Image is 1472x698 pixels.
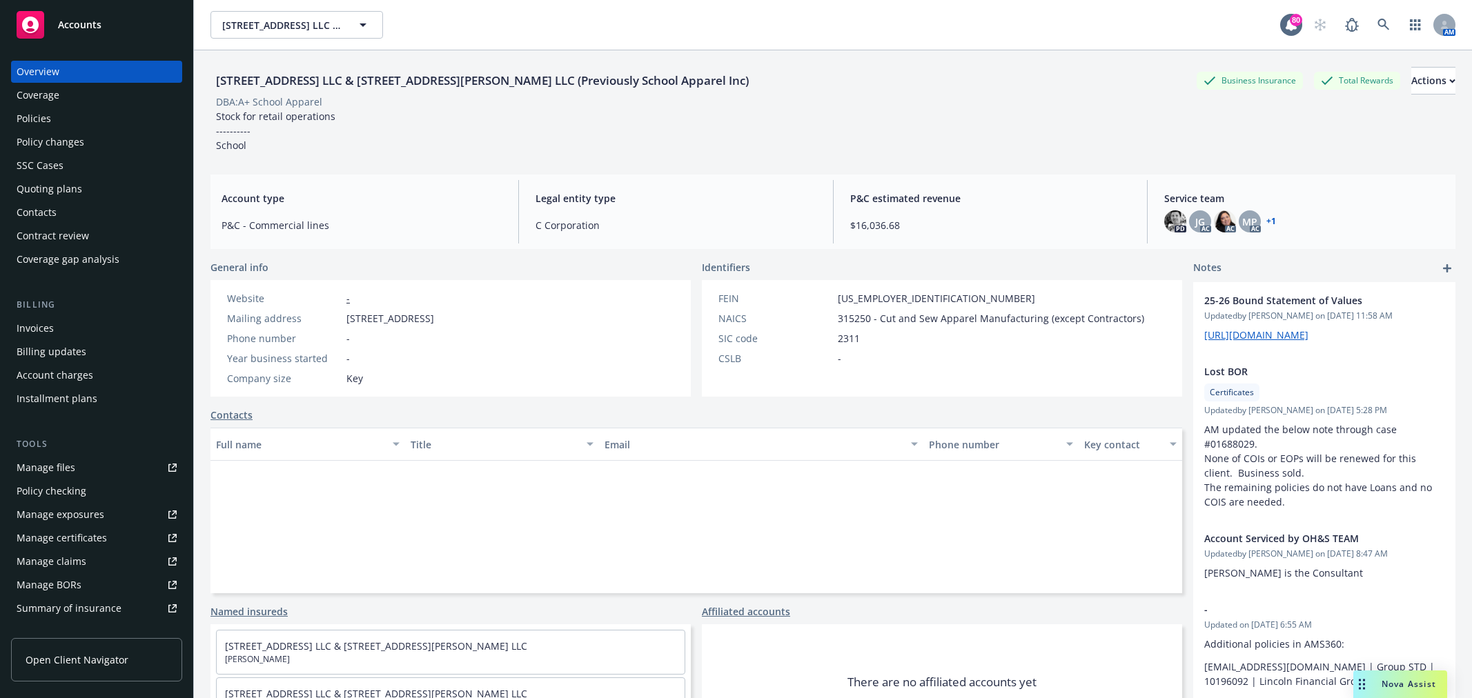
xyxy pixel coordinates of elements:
[346,311,434,326] span: [STREET_ADDRESS]
[17,248,119,270] div: Coverage gap analysis
[17,550,86,572] div: Manage claims
[838,351,841,366] span: -
[11,550,182,572] a: Manage claims
[210,72,754,90] div: [STREET_ADDRESS] LLC & [STREET_ADDRESS][PERSON_NAME] LLC (Previously School Apparel Inc)
[1204,404,1444,417] span: Updated by [PERSON_NAME] on [DATE] 5:28 PM
[11,364,182,386] a: Account charges
[11,84,182,106] a: Coverage
[1204,659,1444,688] p: [EMAIL_ADDRESS][DOMAIN_NAME] | Group STD | 10196092 | Lincoln Financial Group | [DATE]
[17,108,51,130] div: Policies
[210,604,288,619] a: Named insureds
[1214,210,1236,232] img: photo
[17,364,93,386] div: Account charges
[26,652,128,667] span: Open Client Navigator
[11,597,182,619] a: Summary of insurance
[17,131,84,153] div: Policy changes
[11,178,182,200] a: Quoting plans
[702,260,750,275] span: Identifiers
[11,131,182,153] a: Policy changes
[346,331,350,346] span: -
[227,351,341,366] div: Year business started
[1204,637,1444,651] p: Additional policies in AMS360:
[216,110,335,152] span: Stock for retail operations ---------- School
[227,331,341,346] div: Phone number
[11,108,182,130] a: Policies
[11,480,182,502] a: Policy checking
[216,437,384,452] div: Full name
[1193,520,1455,591] div: Account Serviced by OH&S TEAMUpdatedby [PERSON_NAME] on [DATE] 8:47 AM[PERSON_NAME] is the Consul...
[1314,72,1400,89] div: Total Rewards
[17,201,57,223] div: Contacts
[1195,215,1205,229] span: JG
[1079,428,1182,461] button: Key contact
[11,6,182,44] a: Accounts
[222,18,342,32] span: [STREET_ADDRESS] LLC & [STREET_ADDRESS][PERSON_NAME] LLC (Previously School Apparel Inc)
[850,218,1130,232] span: $16,036.68
[1197,72,1303,89] div: Business Insurance
[1204,619,1444,631] span: Updated on [DATE] 6:55 AM
[17,597,121,619] div: Summary of insurance
[17,480,86,502] div: Policy checking
[17,574,81,596] div: Manage BORs
[1204,566,1363,579] span: [PERSON_NAME] is the Consultant
[1266,217,1276,226] a: +1
[11,248,182,270] a: Coverage gap analysis
[718,291,832,306] div: FEIN
[1370,11,1397,39] a: Search
[1353,670,1371,698] div: Drag to move
[847,674,1037,690] span: There are no affiliated accounts yet
[1193,260,1221,277] span: Notes
[1411,68,1455,94] div: Actions
[227,311,341,326] div: Mailing address
[411,437,579,452] div: Title
[1338,11,1366,39] a: Report a Bug
[346,351,350,366] span: -
[1353,670,1447,698] button: Nova Assist
[1290,11,1302,23] div: 80
[718,331,832,346] div: SIC code
[1193,353,1455,520] div: Lost BORCertificatesUpdatedby [PERSON_NAME] on [DATE] 5:28 PMAM updated the below note through ca...
[405,428,600,461] button: Title
[11,341,182,363] a: Billing updates
[838,311,1144,326] span: 315250 - Cut and Sew Apparel Manufacturing (except Contractors)
[1084,437,1161,452] div: Key contact
[225,639,527,652] a: [STREET_ADDRESS] LLC & [STREET_ADDRESS][PERSON_NAME] LLC
[1204,422,1444,509] p: AM updated the below note through case #01688029. None of COIs or EOPs will be renewed for this c...
[11,437,182,451] div: Tools
[536,191,816,206] span: Legal entity type
[536,218,816,232] span: C Corporation
[216,94,322,109] div: DBA: A+ School Apparel
[225,653,676,666] span: [PERSON_NAME]
[1164,210,1186,232] img: photo
[838,291,1035,306] span: [US_EMPLOYER_IDENTIFICATION_NUMBER]
[11,527,182,549] a: Manage certificates
[11,457,182,479] a: Manage files
[1204,531,1409,546] span: Account Serviced by OH&S TEAM
[210,260,268,275] span: General info
[1402,11,1429,39] a: Switch app
[605,437,902,452] div: Email
[1306,11,1334,39] a: Start snowing
[1242,215,1257,229] span: MP
[1164,191,1444,206] span: Service team
[11,317,182,339] a: Invoices
[599,428,923,461] button: Email
[1193,282,1455,353] div: 25-26 Bound Statement of ValuesUpdatedby [PERSON_NAME] on [DATE] 11:58 AM[URL][DOMAIN_NAME]
[838,331,860,346] span: 2311
[11,298,182,312] div: Billing
[17,388,97,410] div: Installment plans
[346,371,363,386] span: Key
[227,291,341,306] div: Website
[1439,260,1455,277] a: add
[1210,386,1254,399] span: Certificates
[702,604,790,619] a: Affiliated accounts
[1204,548,1444,560] span: Updated by [PERSON_NAME] on [DATE] 8:47 AM
[1204,328,1308,341] a: [URL][DOMAIN_NAME]
[17,457,75,479] div: Manage files
[17,317,54,339] div: Invoices
[929,437,1058,452] div: Phone number
[850,191,1130,206] span: P&C estimated revenue
[1204,293,1409,308] span: 25-26 Bound Statement of Values
[17,154,63,177] div: SSC Cases
[346,292,350,305] a: -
